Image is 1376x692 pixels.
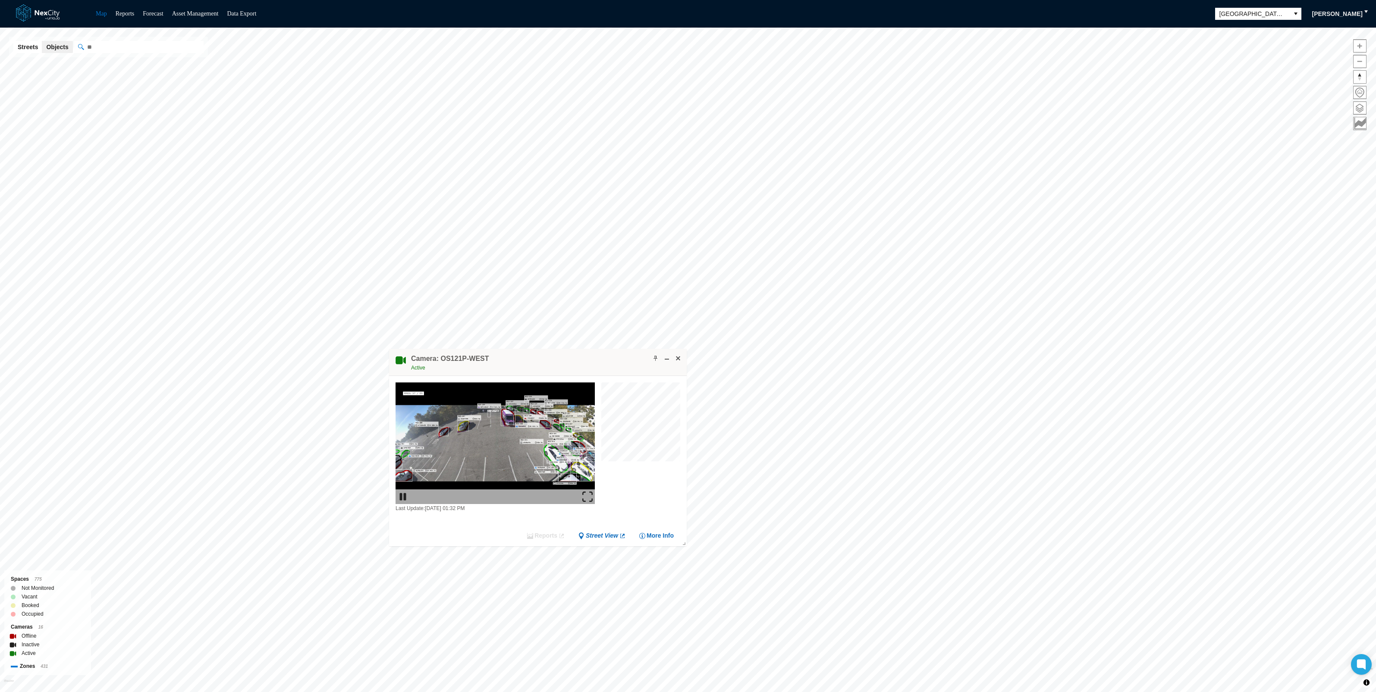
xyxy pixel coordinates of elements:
[22,584,54,592] label: Not Monitored
[1361,677,1372,688] button: Toggle attribution
[143,10,163,17] a: Forecast
[1307,7,1368,21] button: [PERSON_NAME]
[601,382,680,461] canvas: Map
[172,10,219,17] a: Asset Management
[1354,55,1366,68] span: Zoom out
[582,492,593,502] img: expand
[4,679,14,689] a: Mapbox homepage
[1353,117,1367,130] button: Key metrics
[1312,9,1363,18] span: [PERSON_NAME]
[639,532,674,540] button: More Info
[1219,9,1286,18] span: [GEOGRAPHIC_DATA][PERSON_NAME]
[398,492,408,502] img: play
[18,43,38,51] span: Streets
[647,532,674,540] span: More Info
[411,354,489,372] div: Double-click to make header text selectable
[396,382,595,504] img: video
[13,41,42,53] button: Streets
[22,592,37,601] label: Vacant
[22,640,39,649] label: Inactive
[46,43,68,51] span: Objects
[578,532,626,540] a: Street View
[1364,678,1369,687] span: Toggle attribution
[1353,86,1367,99] button: Home
[35,577,42,582] span: 775
[41,664,48,669] span: 431
[1353,70,1367,84] button: Reset bearing to north
[1290,8,1301,20] button: select
[1354,71,1366,83] span: Reset bearing to north
[22,632,36,640] label: Offline
[22,649,36,658] label: Active
[411,365,425,371] span: Active
[22,601,39,610] label: Booked
[96,10,107,17] a: Map
[1354,40,1366,52] span: Zoom in
[42,41,72,53] button: Objects
[11,662,85,671] div: Zones
[22,610,44,618] label: Occupied
[586,532,618,540] span: Street View
[396,504,595,513] div: Last Update: [DATE] 01:32 PM
[11,575,85,584] div: Spaces
[11,623,85,632] div: Cameras
[1353,55,1367,68] button: Zoom out
[38,625,43,629] span: 16
[411,354,489,363] h4: Double-click to make header text selectable
[1353,39,1367,53] button: Zoom in
[1353,101,1367,115] button: Layers management
[116,10,135,17] a: Reports
[227,10,256,17] a: Data Export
